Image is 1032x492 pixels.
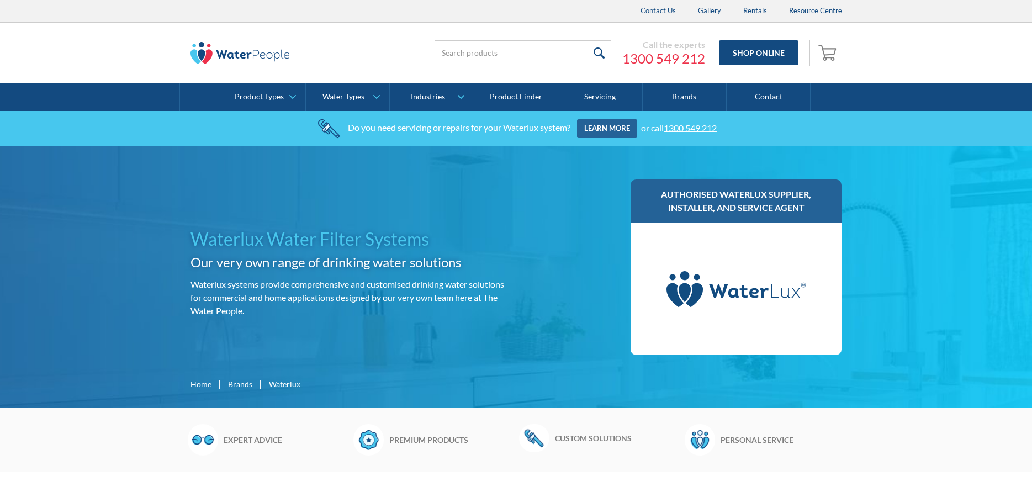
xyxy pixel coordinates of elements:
[390,83,473,111] a: Industries
[224,434,348,446] h6: Expert advice
[622,50,705,67] a: 1300 549 212
[222,83,305,111] a: Product Types
[642,188,831,214] h3: Authorised Waterlux supplier, installer, and service agent
[643,83,727,111] a: Brands
[653,234,819,344] img: Waterlux
[411,92,445,102] div: Industries
[235,92,284,102] div: Product Types
[622,39,705,50] div: Call the experts
[217,377,223,390] div: |
[519,424,549,452] img: Wrench
[558,83,642,111] a: Servicing
[353,424,384,455] img: Badge
[389,434,514,446] h6: Premium products
[258,377,263,390] div: |
[435,40,611,65] input: Search products
[816,40,842,66] a: Open cart
[685,424,715,455] img: Waterpeople Symbol
[664,122,717,133] a: 1300 549 212
[577,119,637,138] a: Learn more
[348,122,570,133] div: Do you need servicing or repairs for your Waterlux system?
[228,378,252,390] a: Brands
[190,378,211,390] a: Home
[190,278,512,318] p: Waterlux systems provide comprehensive and customised drinking water solutions for commercial and...
[818,44,839,61] img: shopping cart
[721,434,845,446] h6: Personal service
[190,42,290,64] img: The Water People
[190,252,512,272] h2: Our very own range of drinking water solutions
[474,83,558,111] a: Product Finder
[727,83,811,111] a: Contact
[719,40,798,65] a: Shop Online
[190,226,512,252] h1: Waterlux Water Filter Systems
[188,424,218,455] img: Glasses
[322,92,364,102] div: Water Types
[269,378,300,390] div: Waterlux
[641,122,717,133] div: or call
[555,432,679,444] h6: Custom solutions
[306,83,389,111] a: Water Types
